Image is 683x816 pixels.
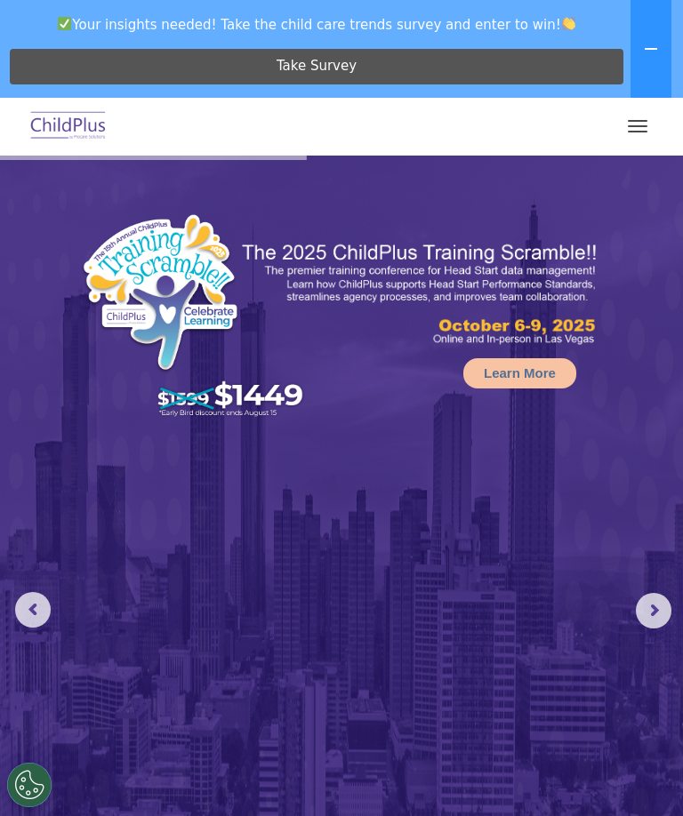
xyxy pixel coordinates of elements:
button: Cookies Settings [7,763,52,807]
img: ✅ [58,17,71,30]
a: Take Survey [10,49,623,84]
img: ChildPlus by Procare Solutions [27,106,110,148]
span: Take Survey [277,51,357,82]
img: 👏 [562,17,575,30]
a: Learn More [463,358,576,388]
span: Your insights needed! Take the child care trends survey and enter to win! [7,7,627,42]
